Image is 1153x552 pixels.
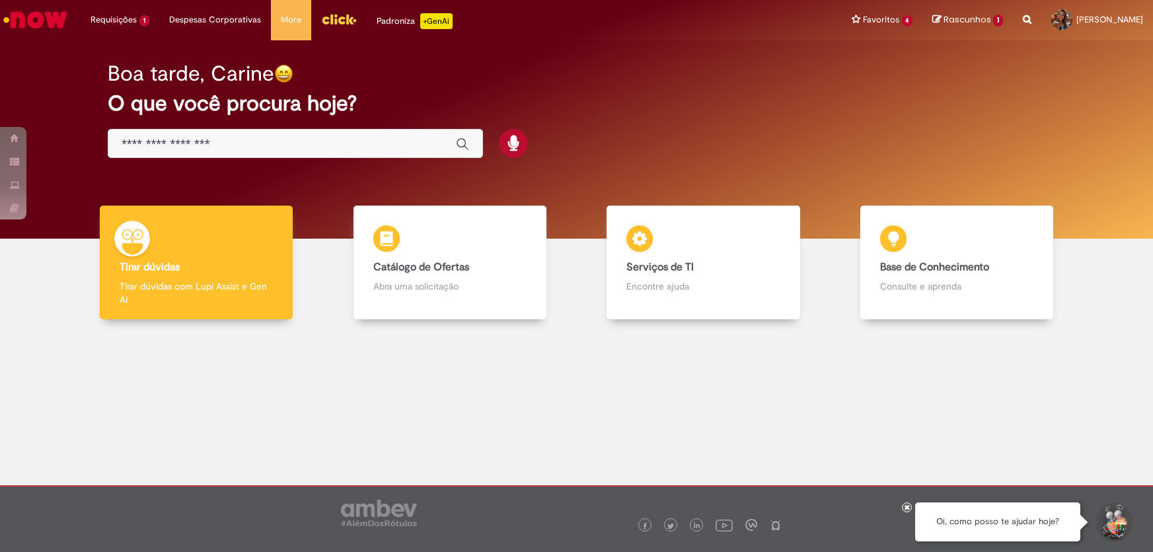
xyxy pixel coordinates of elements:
img: ServiceNow [1,7,69,33]
span: 1 [139,15,149,26]
div: Padroniza [377,13,453,29]
img: logo_footer_naosei.png [770,519,782,531]
a: Catálogo de Ofertas Abra uma solicitação [323,206,577,320]
img: logo_footer_linkedin.png [694,522,700,530]
span: Rascunhos [944,13,991,26]
b: Catálogo de Ofertas [373,260,469,274]
img: logo_footer_youtube.png [716,516,733,533]
p: +GenAi [420,13,453,29]
img: logo_footer_facebook.png [642,523,648,530]
p: Abra uma solicitação [373,280,527,293]
a: Base de Conhecimento Consulte e aprenda [830,206,1084,320]
span: More [281,13,301,26]
button: Iniciar Conversa de Suporte [1094,502,1133,542]
a: Tirar dúvidas Tirar dúvidas com Lupi Assist e Gen Ai [69,206,323,320]
span: [PERSON_NAME] [1076,14,1143,25]
span: Requisições [91,13,137,26]
span: Favoritos [863,13,899,26]
p: Encontre ajuda [626,280,780,293]
p: Consulte e aprenda [880,280,1033,293]
b: Serviços de TI [626,260,694,274]
img: logo_footer_twitter.png [667,523,674,530]
h2: Boa tarde, Carine [108,62,274,85]
div: Oi, como posso te ajudar hoje? [915,502,1080,541]
b: Base de Conhecimento [880,260,989,274]
p: Tirar dúvidas com Lupi Assist e Gen Ai [120,280,273,306]
a: Serviços de TI Encontre ajuda [577,206,831,320]
span: 1 [993,15,1003,26]
b: Tirar dúvidas [120,260,180,274]
a: Rascunhos [932,14,1003,26]
img: logo_footer_workplace.png [745,519,757,531]
img: logo_footer_ambev_rotulo_gray.png [341,500,417,526]
span: 4 [902,15,913,26]
img: happy-face.png [274,64,293,83]
span: Despesas Corporativas [169,13,261,26]
img: click_logo_yellow_360x200.png [321,9,357,29]
h2: O que você procura hoje? [108,92,1045,115]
